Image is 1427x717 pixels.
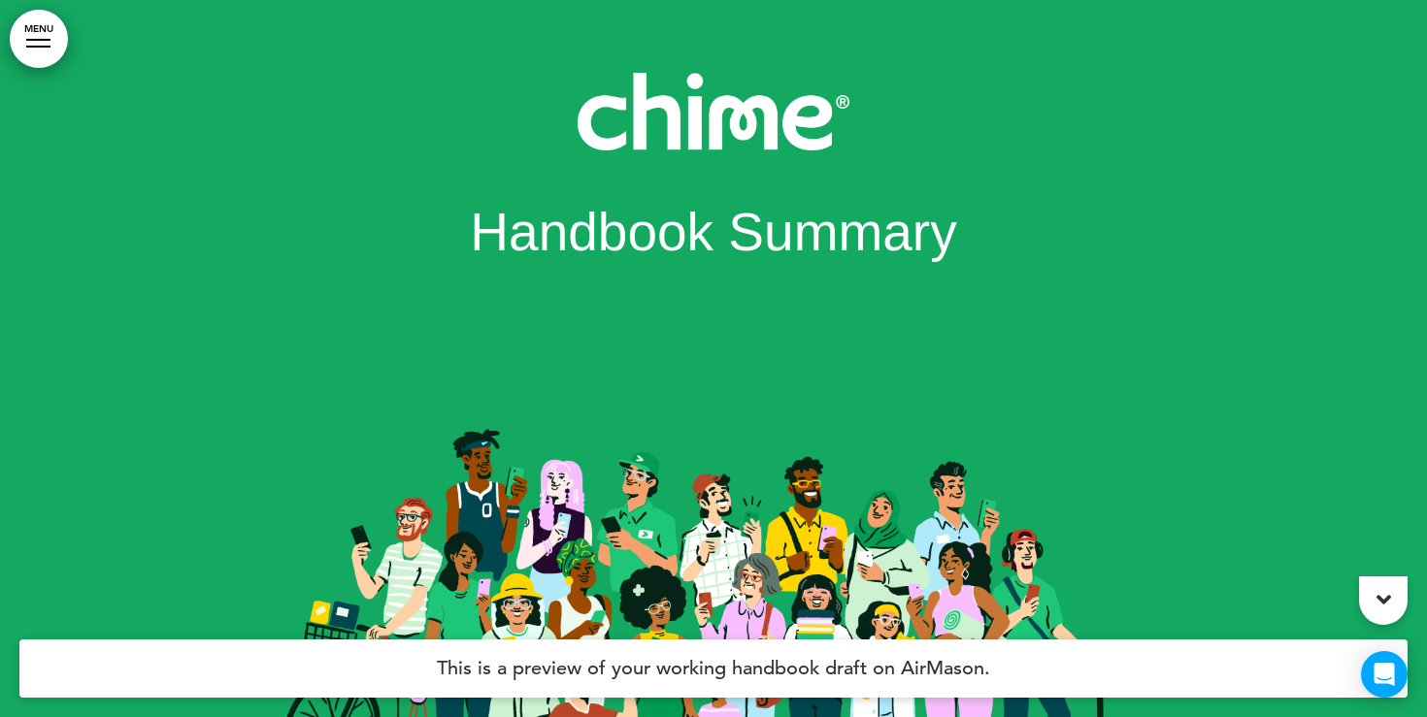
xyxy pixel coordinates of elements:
h4: This is a preview of your working handbook draft on AirMason. [19,639,1408,698]
div: Open Intercom Messenger [1361,651,1408,698]
span: Handbook Summary [470,202,956,262]
img: 1678445766916.png [578,73,849,150]
a: MENU [10,10,68,68]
